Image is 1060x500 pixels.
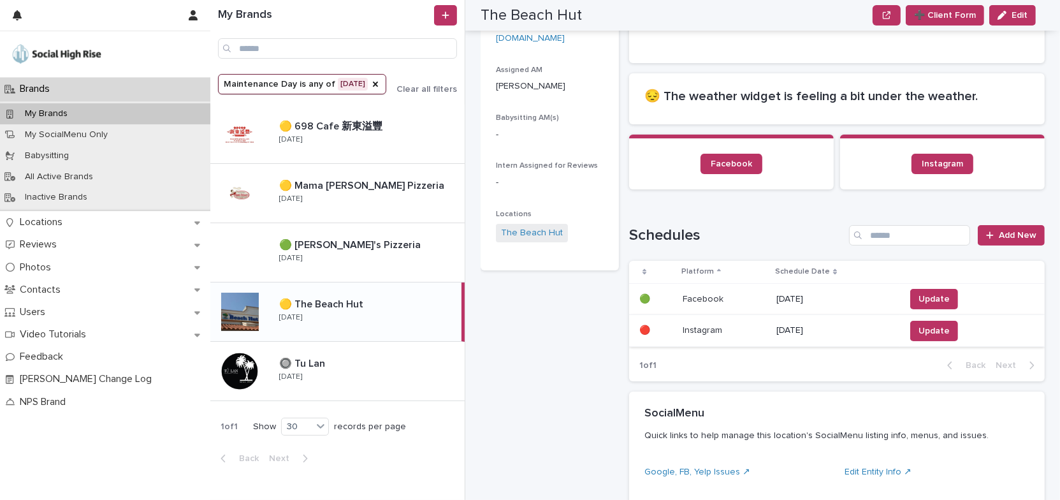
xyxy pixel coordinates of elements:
p: Instagram [683,323,725,336]
p: Babysitting [15,151,79,161]
span: Add New [999,231,1036,240]
a: Instagram [911,154,973,174]
button: Update [910,321,958,341]
p: My Brands [15,108,78,119]
span: Intern Assigned for Reviews [496,162,598,170]
p: 🟡 Mama [PERSON_NAME] Pizzeria [279,177,447,192]
p: 1 of 1 [629,350,667,381]
p: Video Tutorials [15,328,96,341]
p: 🟢 [639,291,653,305]
p: [DATE] [279,372,302,381]
p: 🟢 [PERSON_NAME]'s Pizzeria [279,237,423,251]
p: Schedule Date [775,265,830,279]
p: - [496,176,604,189]
p: Show [253,422,276,432]
span: Update [918,325,950,337]
p: [DATE] [279,254,302,263]
span: ➕ Client Form [914,9,976,22]
a: The Beach Hut [501,226,563,240]
img: o5DnuTxEQV6sW9jFYBBf [10,41,103,67]
p: 1 of 1 [210,411,248,443]
h2: 😔 The weather widget is feeling a bit under the weather. [644,89,1029,104]
p: Photos [15,261,61,274]
h2: SocialMenu [644,407,704,421]
button: Maintenance Day [218,74,386,94]
button: Update [910,289,958,309]
span: Back [958,361,985,370]
button: ➕ Client Form [906,5,984,26]
p: Feedback [15,351,73,363]
p: [DATE] [279,195,302,203]
p: [DATE] [279,135,302,144]
a: Add New [978,225,1045,246]
tr: 🔴🔴 InstagramInstagram [DATE]Update [629,315,1045,347]
p: Quick links to help manage this location's SocialMenu listing info, menus, and issues. [644,430,1024,441]
span: Update [918,293,950,305]
span: Next [996,361,1024,370]
button: Edit [989,5,1036,26]
p: - [496,128,604,142]
h1: Schedules [629,226,844,245]
p: Brands [15,83,60,95]
h1: My Brands [218,8,432,22]
button: Clear all filters [386,85,457,94]
p: [DATE] [776,325,895,336]
a: Edit Entity Info ↗ [845,467,911,476]
span: Next [269,454,297,463]
h2: The Beach Hut [481,6,582,25]
p: 🔴 [639,323,653,336]
input: Search [849,225,970,246]
p: Facebook [683,291,726,305]
p: Contacts [15,284,71,296]
p: All Active Brands [15,172,103,182]
a: Google, FB, Yelp Issues ↗ [644,467,750,476]
p: 🔘 Tu Lan [279,355,328,370]
p: Platform [681,265,714,279]
span: Assigned AM [496,66,542,74]
span: Babysitting AM(s) [496,114,559,122]
button: Next [991,360,1045,371]
a: Facebook [701,154,762,174]
p: NPS Brand [15,396,76,408]
span: Back [231,454,259,463]
p: [DATE] [776,294,895,305]
span: Locations [496,210,532,218]
p: Users [15,306,55,318]
tr: 🟢🟢 FacebookFacebook [DATE]Update [629,283,1045,315]
span: Clear all filters [396,85,457,94]
p: [PERSON_NAME] [496,80,604,93]
span: Edit [1012,11,1027,20]
input: Search [218,38,457,59]
span: Facebook [711,159,752,168]
p: Locations [15,216,73,228]
a: 🔘 Tu Lan🔘 Tu Lan [DATE] [210,342,465,401]
button: Next [264,453,318,464]
p: [PERSON_NAME] Change Log [15,373,162,385]
p: Reviews [15,239,67,251]
p: Inactive Brands [15,192,98,203]
p: 🟡 698 Cafe 新東溢豐 [279,118,385,133]
p: records per page [334,422,406,432]
p: My SocialMenu Only [15,129,118,140]
a: 🟡 The Beach Hut🟡 The Beach Hut [DATE] [210,283,465,342]
span: Instagram [922,159,963,168]
div: 30 [282,420,312,434]
p: 🟡 The Beach Hut [279,296,366,311]
a: 🟡 Mama [PERSON_NAME] Pizzeria🟡 Mama [PERSON_NAME] Pizzeria [DATE] [210,164,465,223]
a: 🟢 [PERSON_NAME]'s Pizzeria🟢 [PERSON_NAME]'s Pizzeria [DATE] [210,223,465,283]
p: [DATE] [279,313,302,322]
a: 🟡 698 Cafe 新東溢豐🟡 698 Cafe 新東溢豐 [DATE] [210,105,465,164]
button: Back [937,360,991,371]
button: Back [210,453,264,464]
